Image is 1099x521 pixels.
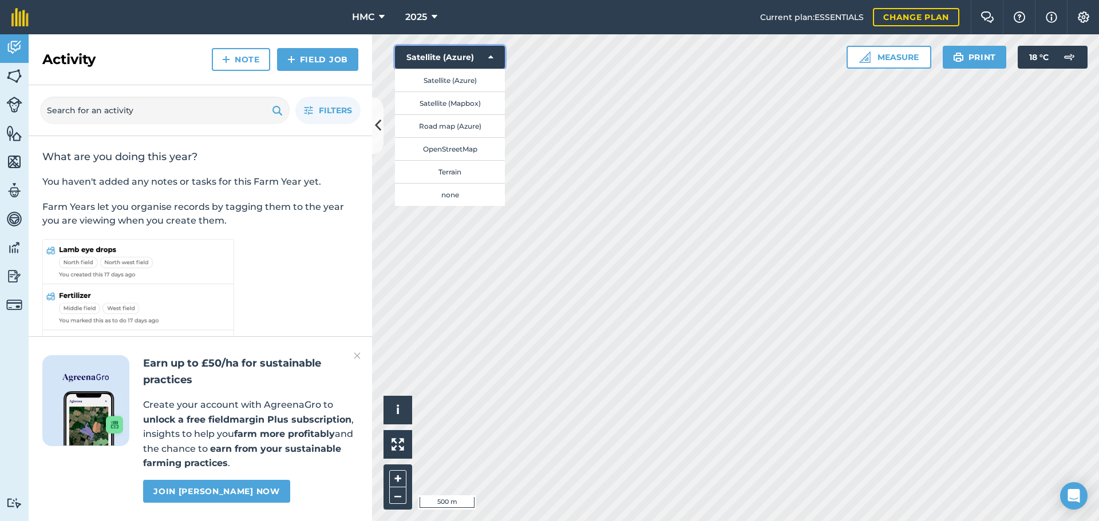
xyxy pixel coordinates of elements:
[981,11,994,23] img: Two speech bubbles overlapping with the left bubble in the forefront
[395,160,505,183] button: Terrain
[42,200,358,228] p: Farm Years let you organise records by tagging them to the year you are viewing when you create t...
[6,182,22,199] img: svg+xml;base64,PD94bWwgdmVyc2lvbj0iMS4wIiBlbmNvZGluZz0idXRmLTgiPz4KPCEtLSBHZW5lcmF0b3I6IEFkb2JlIE...
[143,480,290,503] a: Join [PERSON_NAME] now
[222,53,230,66] img: svg+xml;base64,PHN2ZyB4bWxucz0iaHR0cDovL3d3dy53My5vcmcvMjAwMC9zdmciIHdpZHRoPSIxNCIgaGVpZ2h0PSIyNC...
[389,487,406,504] button: –
[1029,46,1049,69] span: 18 ° C
[319,104,352,117] span: Filters
[847,46,931,69] button: Measure
[42,175,358,189] p: You haven't added any notes or tasks for this Farm Year yet.
[277,48,358,71] a: Field Job
[389,470,406,487] button: +
[392,438,404,451] img: Four arrows, one pointing top left, one top right, one bottom right and the last bottom left
[40,97,290,124] input: Search for an activity
[6,297,22,313] img: svg+xml;base64,PD94bWwgdmVyc2lvbj0iMS4wIiBlbmNvZGluZz0idXRmLTgiPz4KPCEtLSBHZW5lcmF0b3I6IEFkb2JlIE...
[1058,46,1081,69] img: svg+xml;base64,PD94bWwgdmVyc2lvbj0iMS4wIiBlbmNvZGluZz0idXRmLTgiPz4KPCEtLSBHZW5lcmF0b3I6IEFkb2JlIE...
[1018,46,1088,69] button: 18 °C
[42,50,96,69] h2: Activity
[395,92,505,114] button: Satellite (Mapbox)
[859,51,871,63] img: Ruler icon
[6,239,22,256] img: svg+xml;base64,PD94bWwgdmVyc2lvbj0iMS4wIiBlbmNvZGluZz0idXRmLTgiPz4KPCEtLSBHZW5lcmF0b3I6IEFkb2JlIE...
[272,104,283,117] img: svg+xml;base64,PHN2ZyB4bWxucz0iaHR0cDovL3d3dy53My5vcmcvMjAwMC9zdmciIHdpZHRoPSIxOSIgaGVpZ2h0PSIyNC...
[234,428,335,439] strong: farm more profitably
[287,53,295,66] img: svg+xml;base64,PHN2ZyB4bWxucz0iaHR0cDovL3d3dy53My5vcmcvMjAwMC9zdmciIHdpZHRoPSIxNCIgaGVpZ2h0PSIyNC...
[352,10,374,24] span: HMC
[395,137,505,160] button: OpenStreetMap
[6,210,22,228] img: svg+xml;base64,PD94bWwgdmVyc2lvbj0iMS4wIiBlbmNvZGluZz0idXRmLTgiPz4KPCEtLSBHZW5lcmF0b3I6IEFkb2JlIE...
[873,8,959,26] a: Change plan
[295,97,361,124] button: Filters
[1077,11,1090,23] img: A cog icon
[395,46,505,69] button: Satellite (Azure)
[143,443,341,469] strong: earn from your sustainable farming practices
[143,414,351,425] strong: unlock a free fieldmargin Plus subscription
[64,391,123,446] img: Screenshot of the Gro app
[384,396,412,424] button: i
[1060,482,1088,510] div: Open Intercom Messenger
[943,46,1007,69] button: Print
[760,11,864,23] span: Current plan : ESSENTIALS
[396,403,400,417] span: i
[6,498,22,508] img: svg+xml;base64,PD94bWwgdmVyc2lvbj0iMS4wIiBlbmNvZGluZz0idXRmLTgiPz4KPCEtLSBHZW5lcmF0b3I6IEFkb2JlIE...
[6,39,22,56] img: svg+xml;base64,PD94bWwgdmVyc2lvbj0iMS4wIiBlbmNvZGluZz0idXRmLTgiPz4KPCEtLSBHZW5lcmF0b3I6IEFkb2JlIE...
[395,183,505,206] button: none
[6,67,22,85] img: svg+xml;base64,PHN2ZyB4bWxucz0iaHR0cDovL3d3dy53My5vcmcvMjAwMC9zdmciIHdpZHRoPSI1NiIgaGVpZ2h0PSI2MC...
[395,69,505,92] button: Satellite (Azure)
[395,114,505,137] button: Road map (Azure)
[6,125,22,142] img: svg+xml;base64,PHN2ZyB4bWxucz0iaHR0cDovL3d3dy53My5vcmcvMjAwMC9zdmciIHdpZHRoPSI1NiIgaGVpZ2h0PSI2MC...
[6,97,22,113] img: svg+xml;base64,PD94bWwgdmVyc2lvbj0iMS4wIiBlbmNvZGluZz0idXRmLTgiPz4KPCEtLSBHZW5lcmF0b3I6IEFkb2JlIE...
[143,355,358,388] h2: Earn up to £50/ha for sustainable practices
[212,48,270,71] a: Note
[42,150,358,164] h2: What are you doing this year?
[1013,11,1026,23] img: A question mark icon
[405,10,427,24] span: 2025
[143,397,358,471] p: Create your account with AgreenaGro to , insights to help you and the chance to .
[6,268,22,285] img: svg+xml;base64,PD94bWwgdmVyc2lvbj0iMS4wIiBlbmNvZGluZz0idXRmLTgiPz4KPCEtLSBHZW5lcmF0b3I6IEFkb2JlIE...
[11,8,29,26] img: fieldmargin Logo
[354,349,361,363] img: svg+xml;base64,PHN2ZyB4bWxucz0iaHR0cDovL3d3dy53My5vcmcvMjAwMC9zdmciIHdpZHRoPSIyMiIgaGVpZ2h0PSIzMC...
[953,50,964,64] img: svg+xml;base64,PHN2ZyB4bWxucz0iaHR0cDovL3d3dy53My5vcmcvMjAwMC9zdmciIHdpZHRoPSIxOSIgaGVpZ2h0PSIyNC...
[6,153,22,170] img: svg+xml;base64,PHN2ZyB4bWxucz0iaHR0cDovL3d3dy53My5vcmcvMjAwMC9zdmciIHdpZHRoPSI1NiIgaGVpZ2h0PSI2MC...
[1046,10,1057,24] img: svg+xml;base64,PHN2ZyB4bWxucz0iaHR0cDovL3d3dy53My5vcmcvMjAwMC9zdmciIHdpZHRoPSIxNyIgaGVpZ2h0PSIxNy...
